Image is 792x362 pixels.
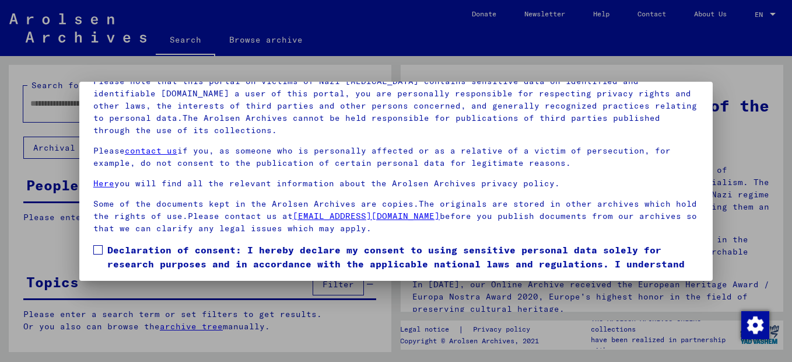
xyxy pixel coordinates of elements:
p: Some of the documents kept in the Arolsen Archives are copies.The originals are stored in other a... [93,198,699,235]
span: Declaration of consent: I hereby declare my consent to using sensitive personal data solely for r... [107,243,699,285]
a: Here [93,178,114,189]
a: [EMAIL_ADDRESS][DOMAIN_NAME] [293,211,440,221]
img: Change consent [741,311,769,339]
p: you will find all the relevant information about the Arolsen Archives privacy policy. [93,177,699,190]
p: Please if you, as someone who is personally affected or as a relative of a victim of persecution,... [93,145,699,169]
p: Please note that this portal on victims of Nazi [MEDICAL_DATA] contains sensitive data on identif... [93,75,699,137]
a: contact us [125,145,177,156]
